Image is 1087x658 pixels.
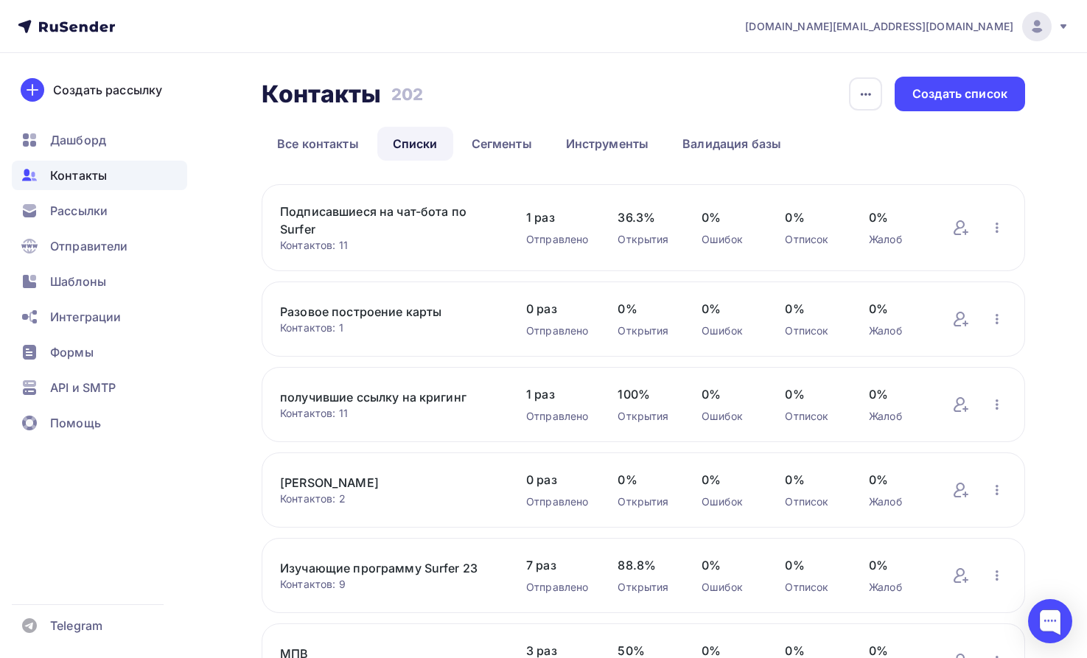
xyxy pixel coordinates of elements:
div: Ошибок [702,494,756,509]
span: Контакты [50,167,107,184]
a: Изучающие программу Surfer 23 [280,559,497,577]
a: Шаблоны [12,267,187,296]
span: Шаблоны [50,273,106,290]
span: 1 раз [526,209,588,226]
div: Открытия [618,580,672,595]
div: Отправлено [526,580,588,595]
a: Инструменты [551,127,665,161]
div: Отправлено [526,494,588,509]
span: 0% [702,385,756,403]
span: 88.8% [618,556,672,574]
div: Ошибок [702,232,756,247]
span: 0% [869,209,923,226]
a: Списки [377,127,453,161]
div: Жалоб [869,409,923,424]
div: Отписок [785,580,839,595]
a: [PERSON_NAME] [280,474,497,491]
span: 0% [702,556,756,574]
a: Подписавшиеся на чат-бота по Surfer [280,203,497,238]
span: 1 раз [526,385,588,403]
span: 7 раз [526,556,588,574]
span: Отправители [50,237,128,255]
span: Формы [50,343,94,361]
a: Все контакты [262,127,374,161]
span: 0% [869,385,923,403]
div: Ошибок [702,409,756,424]
a: Валидация базы [667,127,797,161]
a: Дашборд [12,125,187,155]
a: Сегменты [456,127,548,161]
div: Жалоб [869,494,923,509]
div: Отправлено [526,323,588,338]
div: Открытия [618,323,672,338]
h2: Контакты [262,80,381,109]
span: 0% [618,471,672,489]
div: Отправлено [526,232,588,247]
span: 0 раз [526,471,588,489]
span: Помощь [50,414,101,432]
div: Отписок [785,409,839,424]
div: Открытия [618,409,672,424]
div: Жалоб [869,323,923,338]
span: 0% [869,471,923,489]
span: [DOMAIN_NAME][EMAIL_ADDRESS][DOMAIN_NAME] [745,19,1013,34]
span: 0% [785,471,839,489]
div: Отписок [785,232,839,247]
span: Дашборд [50,131,106,149]
span: 0% [785,556,839,574]
div: Контактов: 1 [280,321,497,335]
div: Жалоб [869,232,923,247]
div: Контактов: 2 [280,491,497,506]
a: Разовое построение карты [280,303,497,321]
div: Отписок [785,494,839,509]
div: Контактов: 11 [280,238,497,253]
div: Отправлено [526,409,588,424]
a: Формы [12,337,187,367]
span: Рассылки [50,202,108,220]
div: Отписок [785,323,839,338]
div: Контактов: 9 [280,577,497,592]
h3: 202 [391,84,423,105]
div: Открытия [618,232,672,247]
div: Жалоб [869,580,923,595]
div: Ошибок [702,580,756,595]
div: Ошибок [702,323,756,338]
span: 100% [618,385,672,403]
span: Интеграции [50,308,121,326]
div: Создать список [912,85,1007,102]
a: Контакты [12,161,187,190]
span: 0% [702,300,756,318]
a: [DOMAIN_NAME][EMAIL_ADDRESS][DOMAIN_NAME] [745,12,1069,41]
a: Рассылки [12,196,187,225]
span: 0% [702,471,756,489]
span: 0% [869,556,923,574]
span: Telegram [50,617,102,634]
span: 0% [618,300,672,318]
div: Открытия [618,494,672,509]
div: Контактов: 11 [280,406,497,421]
span: 0% [785,300,839,318]
div: Создать рассылку [53,81,162,99]
span: 0% [702,209,756,226]
a: Отправители [12,231,187,261]
span: API и SMTP [50,379,116,396]
span: 0% [869,300,923,318]
span: 0% [785,385,839,403]
span: 0% [785,209,839,226]
span: 0 раз [526,300,588,318]
a: получившие ссылку на кригинг [280,388,497,406]
span: 36.3% [618,209,672,226]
